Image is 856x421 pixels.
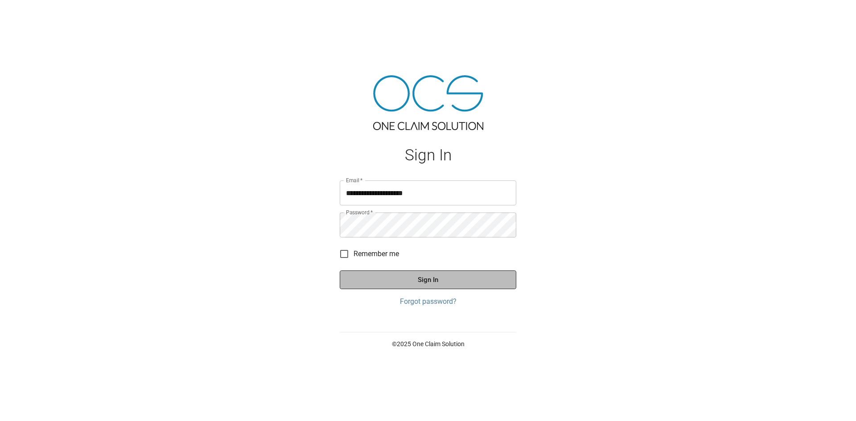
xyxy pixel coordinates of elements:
[346,208,373,216] label: Password
[11,5,46,23] img: ocs-logo-white-transparent.png
[354,249,399,259] span: Remember me
[340,270,516,289] button: Sign In
[346,176,363,184] label: Email
[340,146,516,164] h1: Sign In
[373,75,483,130] img: ocs-logo-tra.png
[340,339,516,348] p: © 2025 One Claim Solution
[340,296,516,307] a: Forgot password?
